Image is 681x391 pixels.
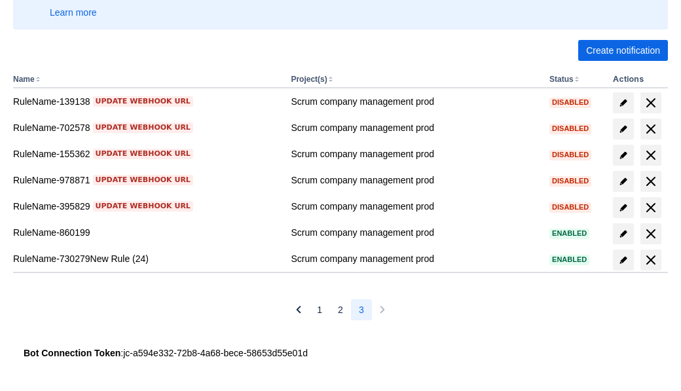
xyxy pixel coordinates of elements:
button: Name [13,75,35,84]
div: Scrum company management prod [291,121,539,134]
button: Page 2 [330,299,351,320]
span: delete [643,147,659,163]
span: Update webhook URL [96,149,191,159]
span: Update webhook URL [96,122,191,133]
div: Scrum company management prod [291,252,539,265]
div: Scrum company management prod [291,95,539,108]
span: 2 [338,299,343,320]
span: edit [618,255,629,265]
span: delete [643,174,659,189]
div: RuleName-155362 [13,147,280,160]
span: Update webhook URL [96,96,191,107]
span: Enabled [549,230,589,237]
button: Page 1 [309,299,330,320]
span: Disabled [549,151,591,158]
span: Disabled [549,99,591,106]
span: edit [618,202,629,213]
div: RuleName-860199 [13,226,280,239]
span: edit [618,229,629,239]
span: Disabled [549,177,591,185]
span: delete [643,200,659,215]
div: Scrum company management prod [291,174,539,187]
button: Next [372,299,393,320]
button: Page 3 [351,299,372,320]
button: Previous [288,299,309,320]
button: Status [549,75,574,84]
div: RuleName-730279New Rule (24) [13,252,280,265]
th: Actions [608,71,668,88]
span: Enabled [549,256,589,263]
strong: Bot Connection Token [24,348,120,358]
span: delete [643,95,659,111]
div: RuleName-139138 [13,95,280,108]
span: delete [643,226,659,242]
span: 3 [359,299,364,320]
span: 1 [317,299,322,320]
span: edit [618,176,629,187]
span: Update webhook URL [96,201,191,212]
div: RuleName-978871 [13,174,280,187]
span: edit [618,124,629,134]
a: Learn more [50,6,97,19]
span: Update webhook URL [96,175,191,185]
span: edit [618,98,629,108]
div: RuleName-395829 [13,200,280,213]
span: Disabled [549,125,591,132]
div: Scrum company management prod [291,200,539,213]
button: Create notification [578,40,668,61]
span: delete [643,252,659,268]
button: Project(s) [291,75,327,84]
span: edit [618,150,629,160]
div: : jc-a594e332-72b8-4a68-bece-58653d55e01d [24,346,657,360]
span: Disabled [549,204,591,211]
div: Scrum company management prod [291,147,539,160]
div: RuleName-702578 [13,121,280,134]
nav: Pagination [288,299,392,320]
div: Scrum company management prod [291,226,539,239]
span: delete [643,121,659,137]
span: Create notification [586,40,660,61]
